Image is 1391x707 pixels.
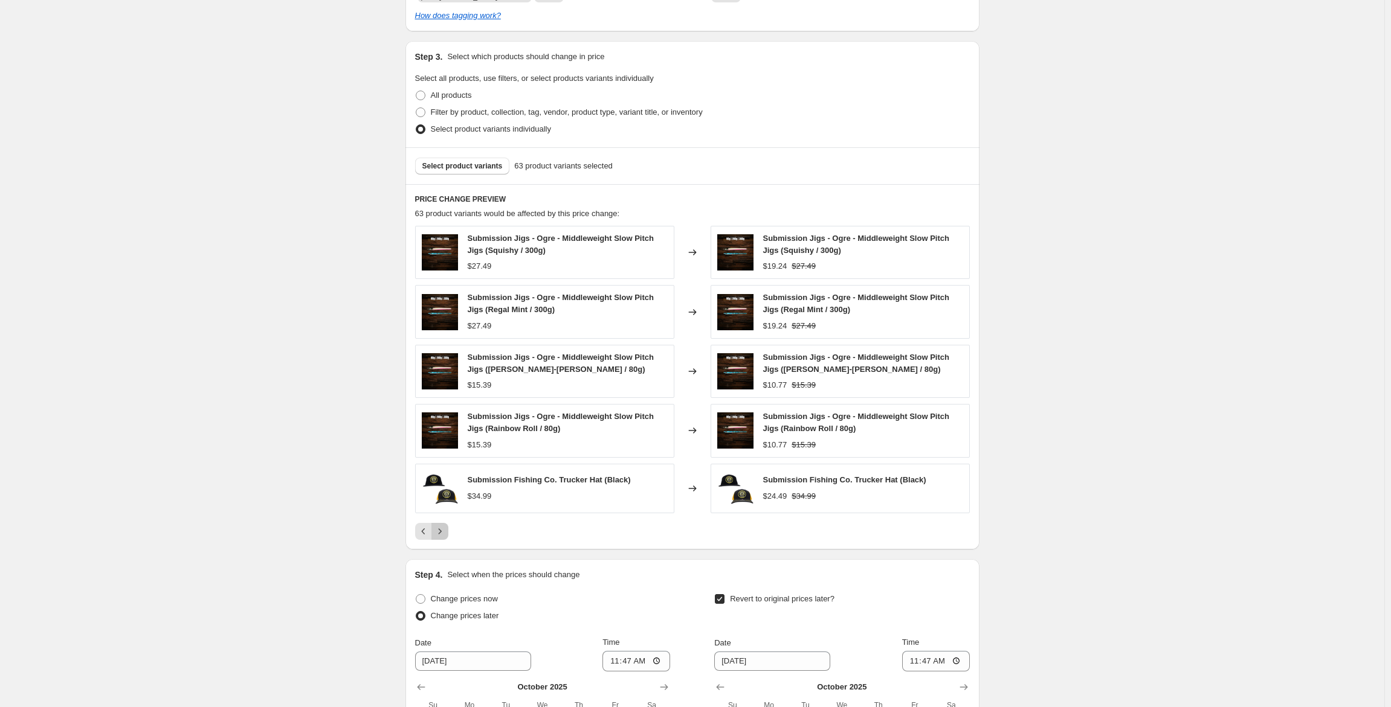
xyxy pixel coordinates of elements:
[712,679,729,696] button: Show previous month, September 2025
[792,491,816,501] span: $34.99
[955,679,972,696] button: Show next month, November 2025
[514,160,613,172] span: 63 product variants selected
[422,470,458,507] img: trucker_hats_80x.png
[717,470,754,507] img: trucker_hats_80x.png
[763,261,787,270] span: $19.24
[468,353,654,374] span: Submission Jigs - Ogre - Middleweight Slow Pitch Jigs ([PERSON_NAME]-[PERSON_NAME] / 80g)
[792,261,816,270] span: $27.49
[717,353,754,389] img: ogre_mw_size_80x.png
[413,679,430,696] button: Show previous month, September 2025
[656,679,673,696] button: Show next month, November 2025
[763,293,949,314] span: Submission Jigs - Ogre - Middleweight Slow Pitch Jigs (Regal Mint / 300g)
[415,158,510,174] button: Select product variants
[468,321,492,330] span: $27.49
[902,638,919,647] span: Time
[431,523,448,540] button: Next
[714,638,731,647] span: Date
[415,51,443,63] h2: Step 3.
[763,475,926,484] span: Submission Fishing Co. Trucker Hat (Black)
[415,523,448,540] nav: Pagination
[422,412,458,449] img: ogre_mw_size_80x.png
[431,611,499,620] span: Change prices later
[792,380,816,389] span: $15.39
[763,234,949,255] span: Submission Jigs - Ogre - Middleweight Slow Pitch Jigs (Squishy / 300g)
[468,491,492,501] span: $34.99
[468,380,492,389] span: $15.39
[422,234,458,270] img: ogre_mw_size_80x.png
[468,412,654,433] span: Submission Jigs - Ogre - Middleweight Slow Pitch Jigs (Rainbow Roll / 80g)
[422,294,458,330] img: ogre_mw_size_80x.png
[602,638,619,647] span: Time
[468,234,654,255] span: Submission Jigs - Ogre - Middleweight Slow Pitch Jigs (Squishy / 300g)
[730,594,834,603] span: Revert to original prices later?
[468,293,654,314] span: Submission Jigs - Ogre - Middleweight Slow Pitch Jigs (Regal Mint / 300g)
[415,194,970,204] h6: PRICE CHANGE PREVIEW
[717,412,754,449] img: ogre_mw_size_80x.png
[717,294,754,330] img: ogre_mw_size_80x.png
[763,491,787,501] span: $24.49
[447,51,604,63] p: Select which products should change in price
[415,569,443,581] h2: Step 4.
[422,353,458,389] img: ogre_mw_size_80x.png
[763,412,949,433] span: Submission Jigs - Ogre - Middleweight Slow Pitch Jigs (Rainbow Roll / 80g)
[792,321,816,330] span: $27.49
[763,380,787,389] span: $10.77
[902,651,970,671] input: 12:00
[415,638,431,647] span: Date
[431,107,703,117] span: Filter by product, collection, tag, vendor, product type, variant title, or inventory
[714,651,830,671] input: 9/30/2025
[415,523,432,540] button: Previous
[717,234,754,270] img: ogre_mw_size_80x.png
[431,594,498,603] span: Change prices now
[763,353,949,374] span: Submission Jigs - Ogre - Middleweight Slow Pitch Jigs ([PERSON_NAME]-[PERSON_NAME] / 80g)
[415,74,654,83] span: Select all products, use filters, or select products variants individually
[468,440,492,449] span: $15.39
[468,261,492,270] span: $27.49
[602,651,670,671] input: 12:00
[415,209,620,218] span: 63 product variants would be affected by this price change:
[447,569,579,581] p: Select when the prices should change
[431,91,472,100] span: All products
[763,440,787,449] span: $10.77
[415,11,501,20] a: How does tagging work?
[468,475,631,484] span: Submission Fishing Co. Trucker Hat (Black)
[763,321,787,330] span: $19.24
[422,161,503,171] span: Select product variants
[431,124,551,133] span: Select product variants individually
[415,651,531,671] input: 9/30/2025
[792,440,816,449] span: $15.39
